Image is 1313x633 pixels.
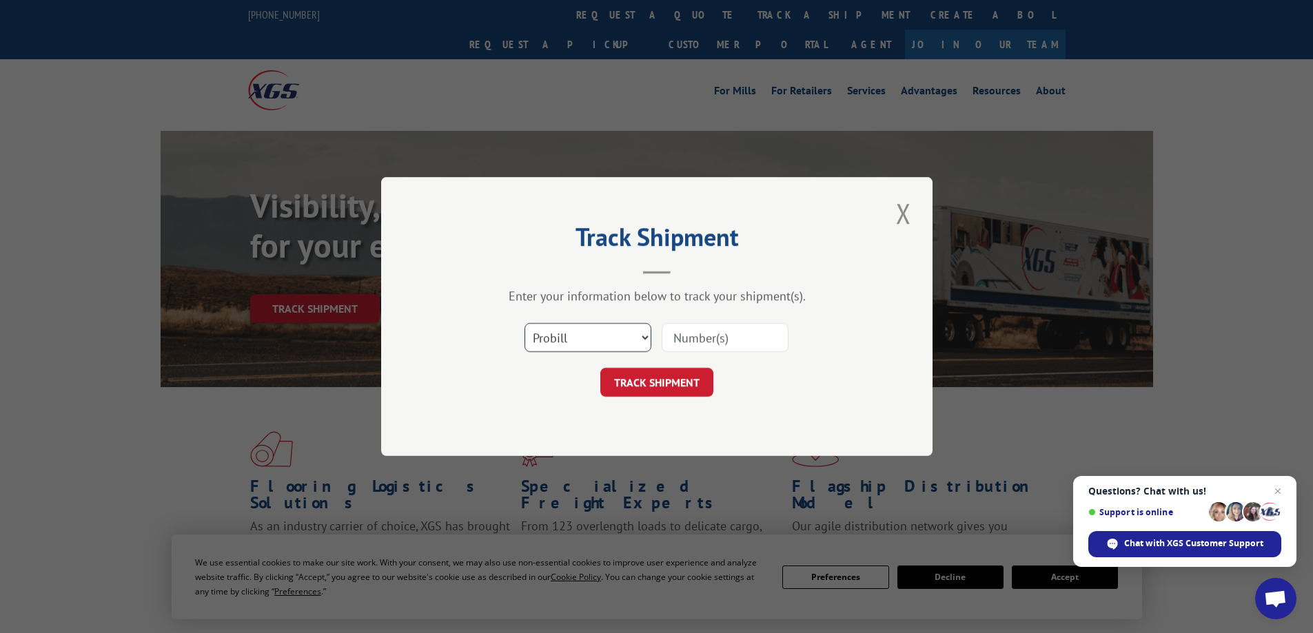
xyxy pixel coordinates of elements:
[1088,531,1281,557] span: Chat with XGS Customer Support
[1088,507,1204,517] span: Support is online
[450,227,864,253] h2: Track Shipment
[1255,578,1296,619] a: Open chat
[892,194,915,232] button: Close modal
[450,288,864,304] div: Enter your information below to track your shipment(s).
[1124,537,1263,550] span: Chat with XGS Customer Support
[662,323,788,352] input: Number(s)
[600,368,713,397] button: TRACK SHIPMENT
[1088,486,1281,497] span: Questions? Chat with us!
